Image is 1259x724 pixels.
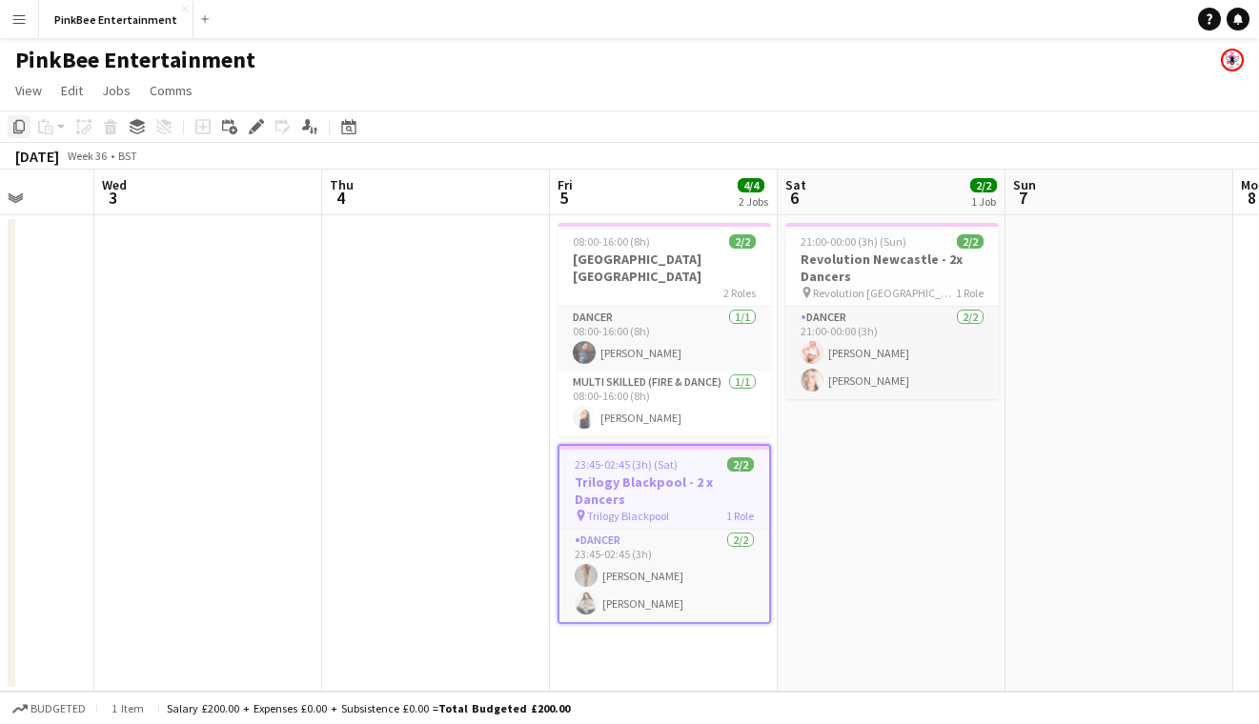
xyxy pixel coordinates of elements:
[30,702,86,715] span: Budgeted
[102,176,127,193] span: Wed
[61,82,83,99] span: Edit
[99,187,127,209] span: 3
[970,178,997,192] span: 2/2
[94,78,138,103] a: Jobs
[1221,49,1244,71] app-user-avatar: Pink Bee
[558,307,771,372] app-card-role: Dancer1/108:00-16:00 (8h)[PERSON_NAME]
[327,187,354,209] span: 4
[558,251,771,285] h3: [GEOGRAPHIC_DATA] [GEOGRAPHIC_DATA]
[782,187,806,209] span: 6
[330,176,354,193] span: Thu
[956,286,984,300] span: 1 Role
[726,509,754,523] span: 1 Role
[102,82,131,99] span: Jobs
[438,701,570,715] span: Total Budgeted £200.00
[559,530,769,622] app-card-role: Dancer2/223:45-02:45 (3h)[PERSON_NAME][PERSON_NAME]
[971,194,996,209] div: 1 Job
[53,78,91,103] a: Edit
[15,147,59,166] div: [DATE]
[573,234,650,249] span: 08:00-16:00 (8h)
[739,194,768,209] div: 2 Jobs
[575,457,678,472] span: 23:45-02:45 (3h) (Sat)
[118,149,137,163] div: BST
[957,234,984,249] span: 2/2
[785,251,999,285] h3: Revolution Newcastle - 2x Dancers
[555,187,573,209] span: 5
[63,149,111,163] span: Week 36
[813,286,956,300] span: Revolution [GEOGRAPHIC_DATA]
[15,46,255,74] h1: PinkBee Entertainment
[559,473,769,508] h3: Trilogy Blackpool - 2 x Dancers
[738,178,764,192] span: 4/4
[785,307,999,399] app-card-role: Dancer2/221:00-00:00 (3h)[PERSON_NAME][PERSON_NAME]
[15,82,42,99] span: View
[39,1,193,38] button: PinkBee Entertainment
[150,82,193,99] span: Comms
[558,223,771,436] app-job-card: 08:00-16:00 (8h)2/2[GEOGRAPHIC_DATA] [GEOGRAPHIC_DATA]2 RolesDancer1/108:00-16:00 (8h)[PERSON_NAM...
[10,698,89,719] button: Budgeted
[167,701,570,715] div: Salary £200.00 + Expenses £0.00 + Subsistence £0.00 =
[587,509,669,523] span: Trilogy Blackpool
[1010,187,1036,209] span: 7
[558,176,573,193] span: Fri
[723,286,756,300] span: 2 Roles
[727,457,754,472] span: 2/2
[142,78,200,103] a: Comms
[558,444,771,624] app-job-card: 23:45-02:45 (3h) (Sat)2/2Trilogy Blackpool - 2 x Dancers Trilogy Blackpool1 RoleDancer2/223:45-02...
[785,223,999,399] app-job-card: 21:00-00:00 (3h) (Sun)2/2Revolution Newcastle - 2x Dancers Revolution [GEOGRAPHIC_DATA]1 RoleDanc...
[558,372,771,436] app-card-role: Multi Skilled (Fire & Dance)1/108:00-16:00 (8h)[PERSON_NAME]
[801,234,906,249] span: 21:00-00:00 (3h) (Sun)
[8,78,50,103] a: View
[729,234,756,249] span: 2/2
[785,176,806,193] span: Sat
[105,701,151,715] span: 1 item
[1013,176,1036,193] span: Sun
